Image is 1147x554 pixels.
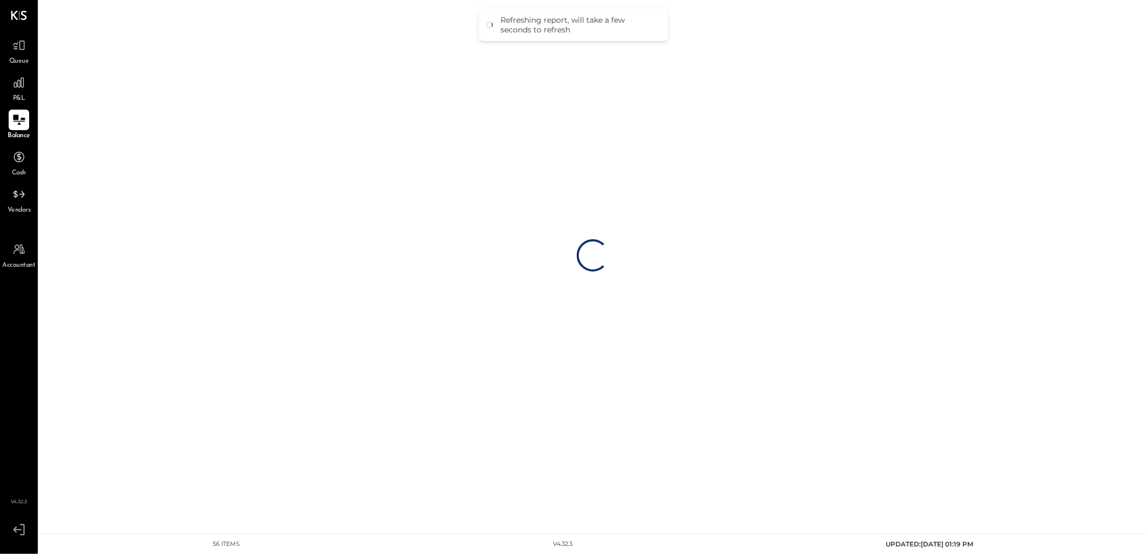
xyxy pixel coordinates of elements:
a: Vendors [1,184,37,215]
a: Accountant [1,239,37,271]
div: 56 items [213,540,240,549]
span: Vendors [8,206,31,215]
span: Balance [8,131,30,141]
span: UPDATED: [DATE] 01:19 PM [886,540,973,548]
span: P&L [13,94,25,104]
span: Accountant [3,261,36,271]
a: Cash [1,147,37,178]
span: Cash [12,168,26,178]
a: Queue [1,35,37,66]
div: Refreshing report, will take a few seconds to refresh [501,15,657,35]
a: Balance [1,110,37,141]
div: v 4.32.3 [553,540,572,549]
a: P&L [1,72,37,104]
span: Queue [9,57,29,66]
